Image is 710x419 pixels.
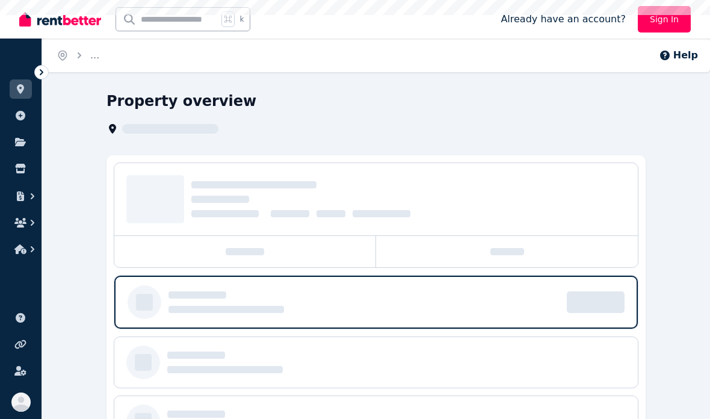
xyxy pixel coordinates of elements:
button: Help [659,48,698,63]
span: k [239,14,244,24]
a: Sign In [638,6,691,33]
span: ... [90,49,99,61]
h1: Property overview [106,92,256,111]
img: RentBetter [19,10,101,28]
nav: Breadcrumb [42,39,114,72]
span: Already have an account? [501,12,626,26]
